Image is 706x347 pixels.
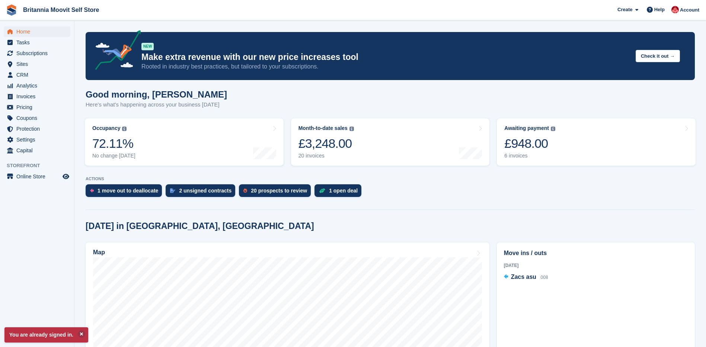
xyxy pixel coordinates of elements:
[16,145,61,156] span: Capital
[4,145,70,156] a: menu
[504,125,549,131] div: Awaiting payment
[170,188,175,193] img: contract_signature_icon-13c848040528278c33f63329250d36e43548de30e8caae1d1a13099fd9432cc5.svg
[7,162,74,169] span: Storefront
[4,37,70,48] a: menu
[251,188,307,194] div: 20 prospects to review
[4,70,70,80] a: menu
[20,4,102,16] a: Britannia Moovit Self Store
[141,52,630,63] p: Make extra revenue with our new price increases tool
[314,184,365,201] a: 1 open deal
[16,91,61,102] span: Invoices
[92,153,135,159] div: No change [DATE]
[298,125,348,131] div: Month-to-date sales
[4,113,70,123] a: menu
[541,275,548,280] span: 008
[16,26,61,37] span: Home
[4,102,70,112] a: menu
[16,80,61,91] span: Analytics
[16,171,61,182] span: Online Store
[504,136,555,151] div: £948.00
[86,221,314,231] h2: [DATE] in [GEOGRAPHIC_DATA], [GEOGRAPHIC_DATA]
[4,327,88,343] p: You are already signed in.
[16,48,61,58] span: Subscriptions
[86,184,166,201] a: 1 move out to deallocate
[349,127,354,131] img: icon-info-grey-7440780725fd019a000dd9b08b2336e03edf1995a4989e88bcd33f0948082b44.svg
[4,80,70,91] a: menu
[6,4,17,16] img: stora-icon-8386f47178a22dfd0bd8f6a31ec36ba5ce8667c1dd55bd0f319d3a0aa187defe.svg
[551,127,555,131] img: icon-info-grey-7440780725fd019a000dd9b08b2336e03edf1995a4989e88bcd33f0948082b44.svg
[122,127,127,131] img: icon-info-grey-7440780725fd019a000dd9b08b2336e03edf1995a4989e88bcd33f0948082b44.svg
[504,262,688,269] div: [DATE]
[504,249,688,258] h2: Move ins / outs
[298,136,354,151] div: £3,248.00
[243,188,247,193] img: prospect-51fa495bee0391a8d652442698ab0144808aea92771e9ea1ae160a38d050c398.svg
[61,172,70,181] a: Preview store
[16,37,61,48] span: Tasks
[4,124,70,134] a: menu
[16,102,61,112] span: Pricing
[4,91,70,102] a: menu
[16,70,61,80] span: CRM
[4,134,70,145] a: menu
[617,6,632,13] span: Create
[90,188,94,193] img: move_outs_to_deallocate_icon-f764333ba52eb49d3ac5e1228854f67142a1ed5810a6f6cc68b1a99e826820c5.svg
[85,118,284,166] a: Occupancy 72.11% No change [DATE]
[504,153,555,159] div: 6 invoices
[86,101,227,109] p: Here's what's happening across your business [DATE]
[86,176,695,181] p: ACTIONS
[680,6,699,14] span: Account
[89,30,141,73] img: price-adjustments-announcement-icon-8257ccfd72463d97f412b2fc003d46551f7dbcb40ab6d574587a9cd5c0d94...
[16,113,61,123] span: Coupons
[4,59,70,69] a: menu
[654,6,665,13] span: Help
[497,118,696,166] a: Awaiting payment £948.00 6 invoices
[141,63,630,71] p: Rooted in industry best practices, but tailored to your subscriptions.
[179,188,231,194] div: 2 unsigned contracts
[329,188,358,194] div: 1 open deal
[92,136,135,151] div: 72.11%
[16,124,61,134] span: Protection
[4,171,70,182] a: menu
[511,274,536,280] span: Zacs asu
[92,125,120,131] div: Occupancy
[98,188,158,194] div: 1 move out to deallocate
[4,48,70,58] a: menu
[239,184,314,201] a: 20 prospects to review
[4,26,70,37] a: menu
[166,184,239,201] a: 2 unsigned contracts
[319,188,325,193] img: deal-1b604bf984904fb50ccaf53a9ad4b4a5d6e5aea283cecdc64d6e3604feb123c2.svg
[671,6,679,13] img: Jo Jopson
[16,134,61,145] span: Settings
[16,59,61,69] span: Sites
[141,43,154,50] div: NEW
[291,118,490,166] a: Month-to-date sales £3,248.00 20 invoices
[93,249,105,256] h2: Map
[86,89,227,99] h1: Good morning, [PERSON_NAME]
[636,50,680,62] button: Check it out →
[298,153,354,159] div: 20 invoices
[504,273,548,282] a: Zacs asu 008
